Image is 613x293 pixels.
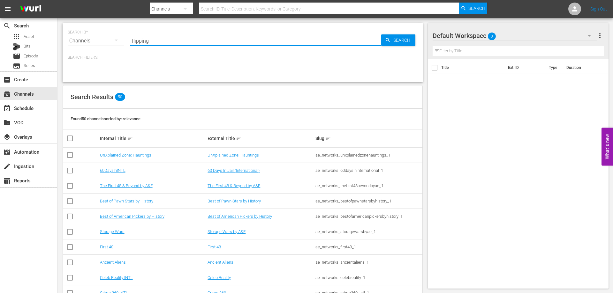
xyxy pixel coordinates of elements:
a: Celeb Reality [208,275,231,280]
a: Best of Pawn Stars by History [208,199,261,203]
span: Channels [3,90,11,98]
div: ae_networks_bestofamericanpickersbyhistory_1 [315,214,421,219]
a: Storage Wars [100,229,125,234]
a: Best of American Pickers by History [208,214,272,219]
div: Bits [13,43,20,50]
span: Asset [24,33,34,40]
a: Ancient Aliens [100,260,126,265]
span: menu [4,5,11,13]
span: Bits [24,43,31,49]
span: Episode [24,53,38,59]
span: Search Results [71,93,113,101]
span: Episode [13,52,20,60]
span: Search [468,3,485,14]
th: Ext. ID [504,59,545,77]
div: Internal Title [100,135,206,142]
div: Channels [68,32,124,50]
span: 50 [115,93,125,101]
span: Series [24,62,35,69]
p: Search Filters: [68,55,418,60]
span: Reports [3,177,11,185]
a: UnXplained Zone: Hauntings [208,153,259,157]
div: ae_networks_ancientaliens_1 [315,260,421,265]
img: ans4CAIJ8jUAAAAAAAAAAAAAAAAAAAAAAAAgQb4GAAAAAAAAAAAAAAAAAAAAAAAAJMjXAAAAAAAAAAAAAAAAAAAAAAAAgAT5G... [15,2,46,17]
span: VOD [3,119,11,127]
span: Search [391,34,415,46]
a: First 48 [100,245,113,249]
span: Create [3,76,11,84]
a: 60DaysInINTL [100,168,125,173]
div: External Title [208,135,314,142]
span: Asset [13,33,20,40]
a: First 48 [208,245,221,249]
div: ae_networks_unxplainedzonehauntings_1 [315,153,421,157]
button: Search [381,34,415,46]
span: 0 [488,30,496,43]
th: Title [441,59,504,77]
span: Overlays [3,133,11,141]
th: Duration [563,59,601,77]
div: ae_networks_first48_1 [315,245,421,249]
th: Type [545,59,563,77]
span: Search [3,22,11,30]
a: Ancient Aliens [208,260,233,265]
a: Sign Out [590,6,607,11]
a: Best of American Pickers by History [100,214,164,219]
span: Schedule [3,105,11,112]
span: Automation [3,148,11,156]
a: Storage Wars by A&E [208,229,246,234]
div: Slug [315,135,421,142]
button: more_vert [596,28,604,43]
span: sort [325,136,331,141]
span: sort [127,136,133,141]
div: ae_networks_60daysininternational_1 [315,168,421,173]
div: Default Workspace [433,27,597,45]
div: ae_networks_celebreality_1 [315,275,421,280]
div: ae_networks_storagewarsbyae_1 [315,229,421,234]
button: Search [459,3,487,14]
a: The First 48 & Beyond by A&E [208,183,260,188]
span: Ingestion [3,163,11,170]
span: more_vert [596,32,604,40]
span: Found 50 channels sorted by: relevance [71,116,140,121]
div: ae_networks_thefirst48beyondbyae_1 [315,183,421,188]
a: Best of Pawn Stars by History [100,199,153,203]
div: ae_networks_bestofpawnstarsbyhistory_1 [315,199,421,203]
a: The First 48 & Beyond by A&E [100,183,153,188]
span: sort [236,136,242,141]
span: Series [13,62,20,70]
a: Celeb Reality INTL [100,275,133,280]
button: Open Feedback Widget [602,128,613,165]
a: UnXplained Zone: Hauntings [100,153,151,157]
a: 60 Days In Jail (International) [208,168,260,173]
